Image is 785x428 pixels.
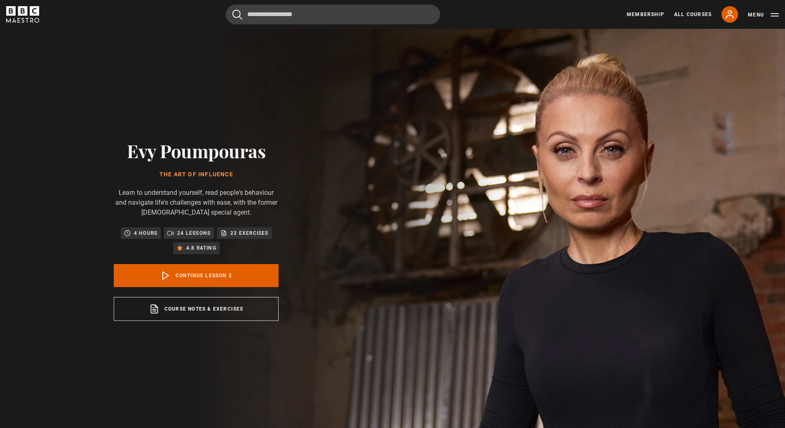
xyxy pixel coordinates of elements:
button: Submit the search query [232,9,242,20]
p: 4.8 rating [186,244,216,252]
input: Search [226,5,440,24]
svg: BBC Maestro [6,6,39,23]
h2: Evy Poumpouras [114,140,279,161]
a: Membership [627,11,664,18]
p: Learn to understand yourself, read people's behaviour and navigate life's challenges with ease, w... [114,188,279,218]
a: Continue lesson 2 [114,264,279,287]
a: Course notes & exercises [114,297,279,321]
p: 23 exercises [230,229,268,237]
h1: The Art of Influence [114,171,279,178]
p: 24 lessons [177,229,211,237]
p: 4 hours [134,229,157,237]
a: All Courses [674,11,712,18]
button: Toggle navigation [748,11,779,19]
